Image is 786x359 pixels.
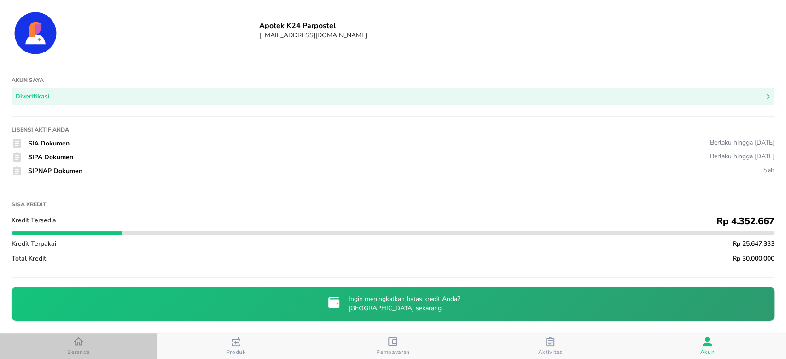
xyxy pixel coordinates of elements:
[12,76,774,84] h1: Akun saya
[763,166,774,174] div: Sah
[259,31,774,40] h6: [EMAIL_ADDRESS][DOMAIN_NAME]
[157,333,314,359] button: Produk
[12,254,46,263] span: Total Kredit
[15,91,50,103] div: Diverifikasi
[28,139,70,148] span: SIA Dokumen
[28,153,73,162] span: SIPA Dokumen
[376,348,410,356] span: Pembayaran
[710,152,774,161] div: Berlaku hingga [DATE]
[12,126,774,133] h1: Lisensi Aktif Anda
[12,201,774,208] h1: Sisa kredit
[326,295,341,310] img: credit-limit-upgrade-request-icon
[28,167,82,175] span: SIPNAP Dokumen
[12,88,774,105] button: Diverifikasi
[710,138,774,147] div: Berlaku hingga [DATE]
[700,348,715,356] span: Akun
[259,21,774,31] h6: Apotek K24 Parpostel
[472,333,629,359] button: Aktivitas
[67,348,90,356] span: Beranda
[629,333,786,359] button: Akun
[733,239,774,248] span: Rp 25.647.333
[716,215,774,227] span: Rp 4.352.667
[226,348,246,356] span: Produk
[349,295,460,313] p: Ingin meningkatkan batas kredit Anda? [GEOGRAPHIC_DATA] sekarang.
[538,348,562,356] span: Aktivitas
[12,216,56,225] span: Kredit Tersedia
[12,9,59,57] img: Account Details
[314,333,472,359] button: Pembayaran
[12,239,56,248] span: Kredit Terpakai
[733,254,774,263] span: Rp 30.000.000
